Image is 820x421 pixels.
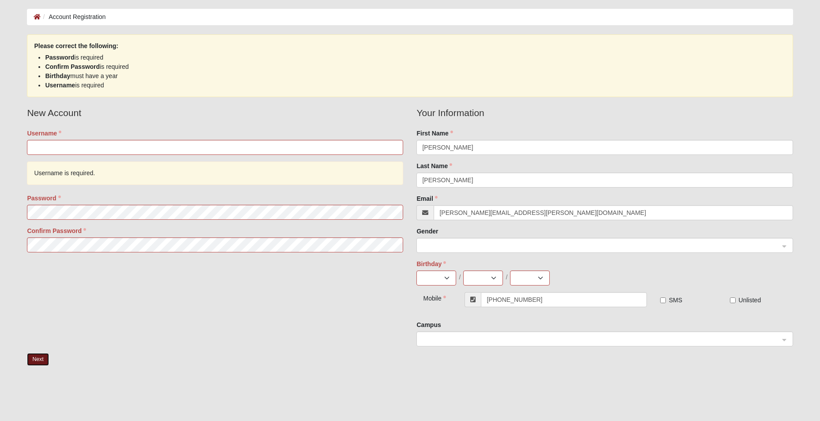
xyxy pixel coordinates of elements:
[27,129,61,138] label: Username
[416,292,448,303] div: Mobile
[459,273,461,282] span: /
[416,194,437,203] label: Email
[416,320,441,329] label: Campus
[27,162,403,185] div: Username is required.
[27,226,86,235] label: Confirm Password
[416,162,452,170] label: Last Name
[416,227,438,236] label: Gender
[45,81,775,90] li: is required
[27,353,49,366] button: Next
[416,129,453,138] label: First Name
[45,53,775,62] li: is required
[27,34,793,97] div: Please correct the following:
[45,63,100,70] strong: Confirm Password
[416,259,446,268] label: Birthday
[45,62,775,71] li: is required
[45,72,70,79] strong: Birthday
[730,297,736,303] input: Unlisted
[41,12,106,22] li: Account Registration
[45,54,74,61] strong: Password
[669,297,682,304] span: SMS
[27,194,60,203] label: Password
[506,273,507,282] span: /
[27,106,403,120] legend: New Account
[416,106,793,120] legend: Your Information
[45,82,75,89] strong: Username
[739,297,761,304] span: Unlisted
[660,297,666,303] input: SMS
[45,71,775,81] li: must have a year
